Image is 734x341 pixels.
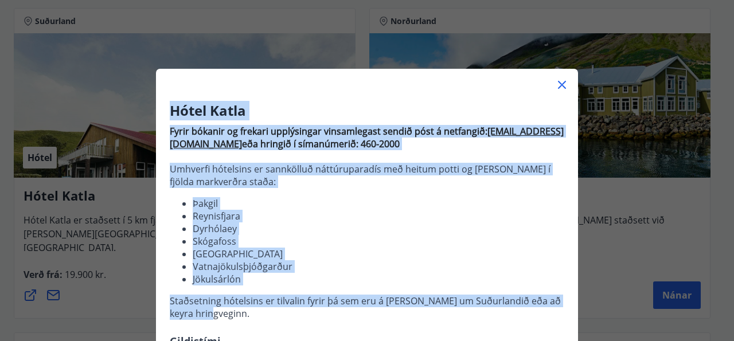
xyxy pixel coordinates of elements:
[242,138,400,150] strong: eða hringið í símanúmerið: 460-2000
[170,163,564,188] p: Umhverfi hótelsins er sannkölluð náttúruparadís með heitum potti og [PERSON_NAME] í fjölda markve...
[170,295,564,320] p: Staðsetning hótelsins er tilvalin fyrir þá sem eru á [PERSON_NAME] um Suðurlandið eða að keyra hr...
[193,210,564,222] li: Reynisfjara
[170,125,487,138] strong: Fyrir bókanir og frekari upplýsingar vinsamlegast sendið póst á netfangið:
[193,260,564,273] li: Vatnajökulsþjóðgarður
[193,222,564,235] li: Dyrhólaey
[193,197,564,210] li: Þakgil
[193,248,564,260] li: [GEOGRAPHIC_DATA]
[170,125,564,150] a: [EMAIL_ADDRESS][DOMAIN_NAME]
[193,273,564,285] li: Jökulsárlón
[193,235,564,248] li: Skógafoss
[170,101,564,120] h3: Hótel Katla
